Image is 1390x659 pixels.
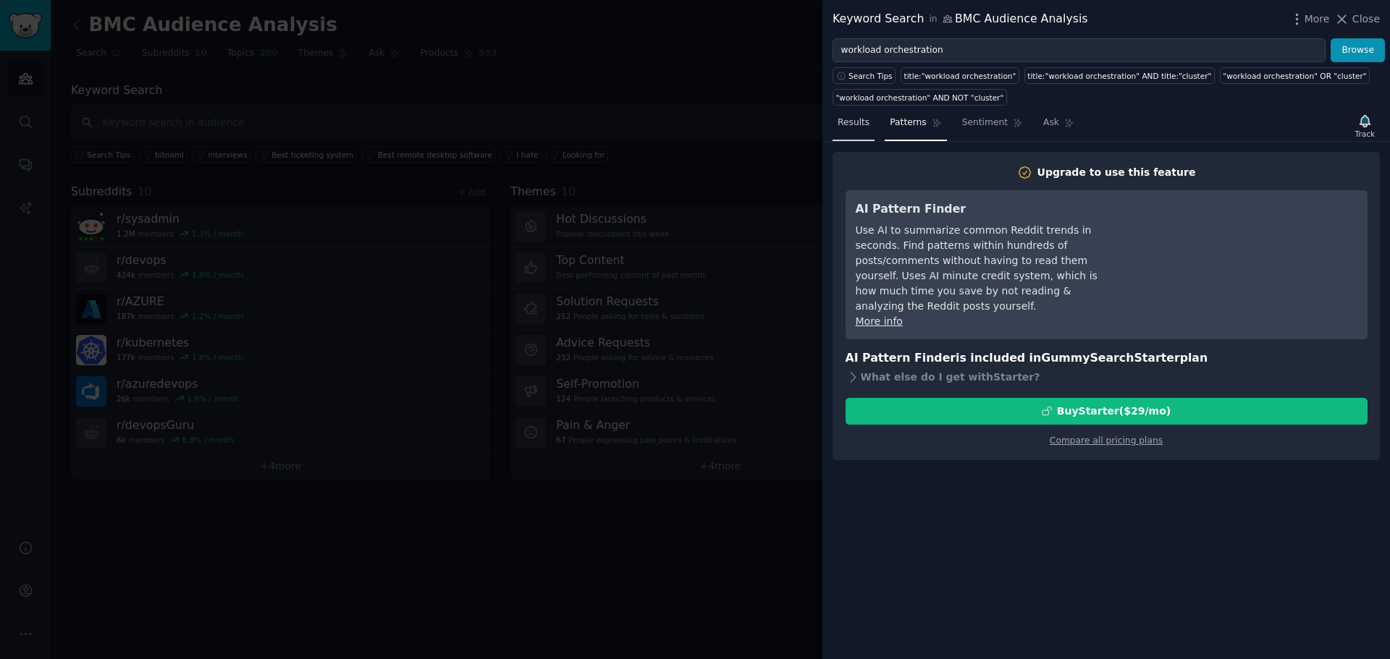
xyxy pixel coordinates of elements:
[833,111,875,141] a: Results
[1038,111,1079,141] a: Ask
[901,67,1019,84] a: title:"workload orchestration"
[1352,12,1380,27] span: Close
[856,315,903,327] a: More info
[838,116,869,129] span: Results
[929,13,937,26] span: in
[1331,38,1385,63] button: Browse
[1223,71,1366,81] div: "workload orchestration" OR "cluster"
[833,67,896,84] button: Search Tips
[1305,12,1330,27] span: More
[1350,111,1380,141] button: Track
[1027,71,1211,81] div: title:"workload orchestration" AND title:"cluster"
[885,111,946,141] a: Patterns
[1289,12,1330,27] button: More
[836,93,1004,103] div: "workload orchestration" AND NOT "cluster"
[890,116,926,129] span: Patterns
[1220,67,1370,84] a: "workload orchestration" OR "cluster"
[846,398,1368,425] button: BuyStarter($29/mo)
[833,38,1326,63] input: Try a keyword related to your business
[856,223,1120,314] div: Use AI to summarize common Reddit trends in seconds. Find patterns within hundreds of posts/comme...
[1140,200,1357,309] iframe: YouTube video player
[1043,116,1059,129] span: Ask
[1355,129,1375,139] div: Track
[957,111,1028,141] a: Sentiment
[962,116,1008,129] span: Sentiment
[848,71,893,81] span: Search Tips
[833,10,1088,28] div: Keyword Search BMC Audience Analysis
[856,200,1120,218] h3: AI Pattern Finder
[1037,165,1196,180] div: Upgrade to use this feature
[1050,435,1163,446] a: Compare all pricing plans
[1024,67,1215,84] a: title:"workload orchestration" AND title:"cluster"
[846,349,1368,367] h3: AI Pattern Finder is included in plan
[1057,404,1171,419] div: Buy Starter ($ 29 /mo )
[846,367,1368,388] div: What else do I get with Starter ?
[1041,351,1179,365] span: GummySearch Starter
[1334,12,1380,27] button: Close
[833,89,1007,106] a: "workload orchestration" AND NOT "cluster"
[904,71,1016,81] div: title:"workload orchestration"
